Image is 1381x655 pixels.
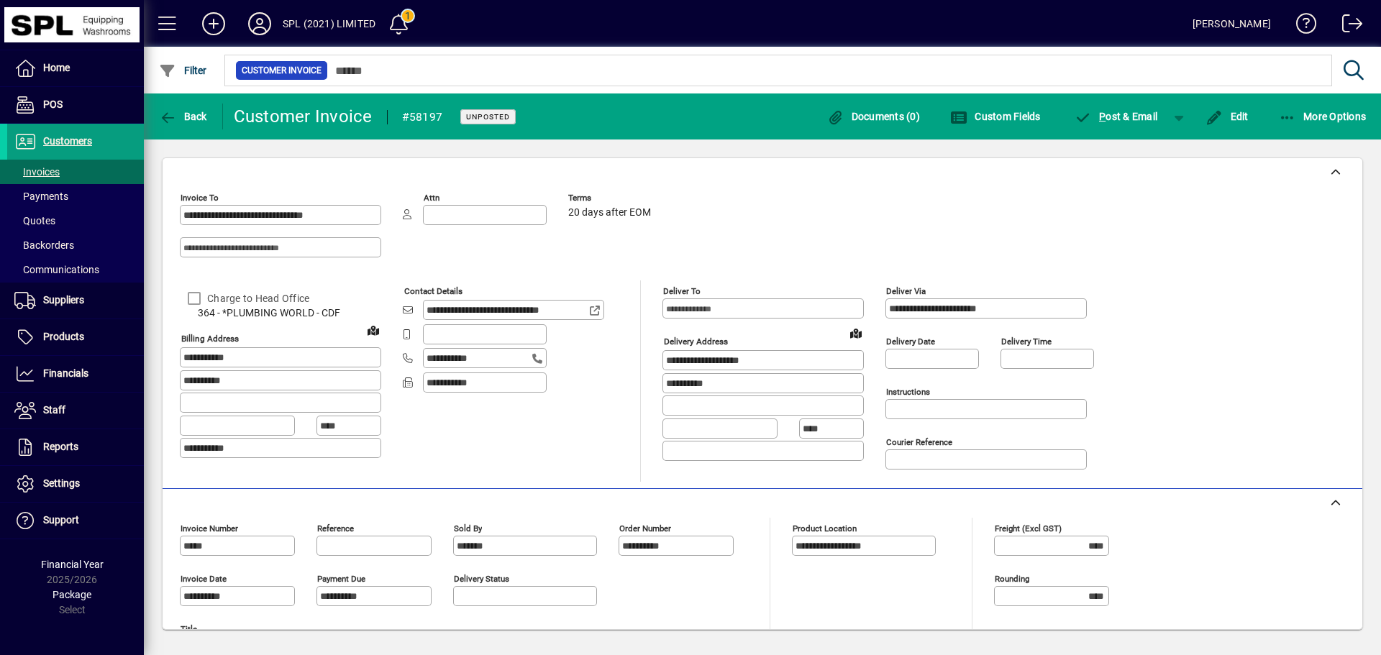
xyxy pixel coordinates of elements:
[43,404,65,416] span: Staff
[793,523,857,533] mat-label: Product location
[7,209,144,233] a: Quotes
[7,356,144,392] a: Financials
[43,99,63,110] span: POS
[619,523,671,533] mat-label: Order number
[823,104,924,129] button: Documents (0)
[43,441,78,452] span: Reports
[155,104,211,129] button: Back
[826,111,920,122] span: Documents (0)
[155,58,211,83] button: Filter
[995,574,1029,584] mat-label: Rounding
[886,286,926,296] mat-label: Deliver via
[1279,111,1367,122] span: More Options
[159,65,207,76] span: Filter
[1275,104,1370,129] button: More Options
[191,11,237,37] button: Add
[181,574,227,584] mat-label: Invoice date
[14,191,68,202] span: Payments
[663,286,701,296] mat-label: Deliver To
[7,466,144,502] a: Settings
[317,523,354,533] mat-label: Reference
[180,306,381,321] span: 364 - *PLUMBING WORLD - CDF
[7,283,144,319] a: Suppliers
[7,319,144,355] a: Products
[1331,3,1363,50] a: Logout
[181,624,197,634] mat-label: Title
[886,437,952,447] mat-label: Courier Reference
[886,336,935,347] mat-label: Delivery date
[1099,111,1106,122] span: P
[7,160,144,184] a: Invoices
[43,294,84,306] span: Suppliers
[454,574,509,584] mat-label: Delivery status
[1285,3,1317,50] a: Knowledge Base
[995,523,1062,533] mat-label: Freight (excl GST)
[7,393,144,429] a: Staff
[234,105,373,128] div: Customer Invoice
[43,477,80,489] span: Settings
[242,63,322,78] span: Customer Invoice
[1067,104,1165,129] button: Post & Email
[43,514,79,526] span: Support
[362,319,385,342] a: View on map
[14,239,74,251] span: Backorders
[41,559,104,570] span: Financial Year
[181,523,238,533] mat-label: Invoice number
[317,574,365,584] mat-label: Payment due
[144,104,223,129] app-page-header-button: Back
[466,112,510,122] span: Unposted
[7,50,144,86] a: Home
[237,11,283,37] button: Profile
[1075,111,1158,122] span: ost & Email
[43,62,70,73] span: Home
[950,111,1041,122] span: Custom Fields
[181,193,219,203] mat-label: Invoice To
[7,429,144,465] a: Reports
[14,215,55,226] span: Quotes
[1193,12,1271,35] div: [PERSON_NAME]
[159,111,207,122] span: Back
[1001,336,1052,347] mat-label: Delivery time
[844,321,867,344] a: View on map
[886,387,930,397] mat-label: Instructions
[947,104,1044,129] button: Custom Fields
[53,589,91,600] span: Package
[283,12,375,35] div: SPL (2021) LIMITED
[14,264,99,275] span: Communications
[43,331,84,342] span: Products
[7,184,144,209] a: Payments
[568,207,651,219] span: 20 days after EOM
[7,257,144,282] a: Communications
[7,87,144,123] a: POS
[1202,104,1252,129] button: Edit
[568,193,655,203] span: Terms
[402,106,443,129] div: #58197
[43,367,88,379] span: Financials
[14,166,60,178] span: Invoices
[1205,111,1249,122] span: Edit
[7,503,144,539] a: Support
[454,523,482,533] mat-label: Sold by
[43,135,92,147] span: Customers
[7,233,144,257] a: Backorders
[424,193,439,203] mat-label: Attn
